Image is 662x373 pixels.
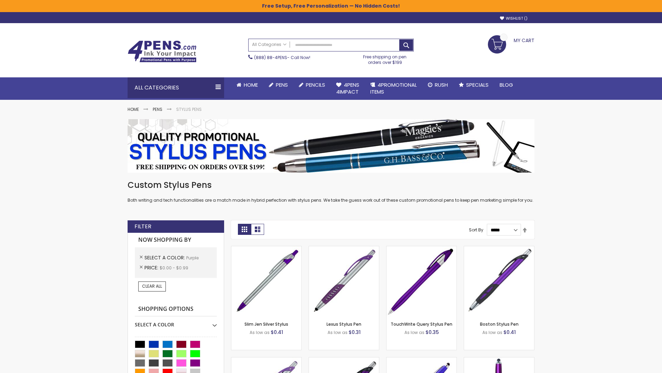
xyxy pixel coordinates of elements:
[134,223,151,230] strong: Filter
[309,246,379,252] a: Lexus Stylus Pen-Purple
[309,357,379,363] a: Lexus Metallic Stylus Pen-Purple
[231,246,301,316] img: Slim Jen Silver Stylus-Purple
[422,77,453,93] a: Rush
[503,329,516,336] span: $0.41
[453,77,494,93] a: Specials
[464,357,534,363] a: TouchWrite Command Stylus Pen-Purple
[252,42,287,47] span: All Categories
[128,119,534,173] img: Stylus Pens
[500,16,528,21] a: Wishlist
[336,81,359,95] span: 4Pens 4impact
[250,329,270,335] span: As low as
[128,77,224,98] div: All Categories
[293,77,331,93] a: Pencils
[128,180,534,203] div: Both writing and tech functionalities are a match made in hybrid perfection with stylus pens. We ...
[231,77,263,93] a: Home
[309,246,379,316] img: Lexus Stylus Pen-Purple
[404,329,424,335] span: As low as
[370,81,417,95] span: 4PROMOTIONAL ITEMS
[176,106,202,112] strong: Stylus Pens
[271,329,283,336] span: $0.41
[306,81,325,88] span: Pencils
[480,321,519,327] a: Boston Stylus Pen
[276,81,288,88] span: Pens
[135,233,217,247] strong: Now Shopping by
[327,321,361,327] a: Lexus Stylus Pen
[500,81,513,88] span: Blog
[387,246,457,316] img: TouchWrite Query Stylus Pen-Purple
[331,77,365,100] a: 4Pens4impact
[238,224,251,235] strong: Grid
[387,357,457,363] a: Sierra Stylus Twist Pen-Purple
[144,254,186,261] span: Select A Color
[142,283,162,289] span: Clear All
[365,77,422,100] a: 4PROMOTIONALITEMS
[231,357,301,363] a: Boston Silver Stylus Pen-Purple
[128,180,534,191] h1: Custom Stylus Pens
[144,264,160,271] span: Price
[254,55,287,60] a: (888) 88-4PENS
[494,77,519,93] a: Blog
[249,39,290,50] a: All Categories
[138,281,166,291] a: Clear All
[391,321,452,327] a: TouchWrite Query Stylus Pen
[466,81,489,88] span: Specials
[231,246,301,252] a: Slim Jen Silver Stylus-Purple
[244,321,288,327] a: Slim Jen Silver Stylus
[349,329,361,336] span: $0.31
[469,227,483,233] label: Sort By
[482,329,502,335] span: As low as
[464,246,534,252] a: Boston Stylus Pen-Purple
[160,265,188,271] span: $0.00 - $0.99
[135,302,217,317] strong: Shopping Options
[435,81,448,88] span: Rush
[263,77,293,93] a: Pens
[328,329,348,335] span: As low as
[153,106,162,112] a: Pens
[464,246,534,316] img: Boston Stylus Pen-Purple
[135,316,217,328] div: Select A Color
[128,40,197,63] img: 4Pens Custom Pens and Promotional Products
[425,329,439,336] span: $0.35
[186,255,199,261] span: Purple
[356,51,414,65] div: Free shipping on pen orders over $199
[244,81,258,88] span: Home
[128,106,139,112] a: Home
[254,55,310,60] span: - Call Now!
[387,246,457,252] a: TouchWrite Query Stylus Pen-Purple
